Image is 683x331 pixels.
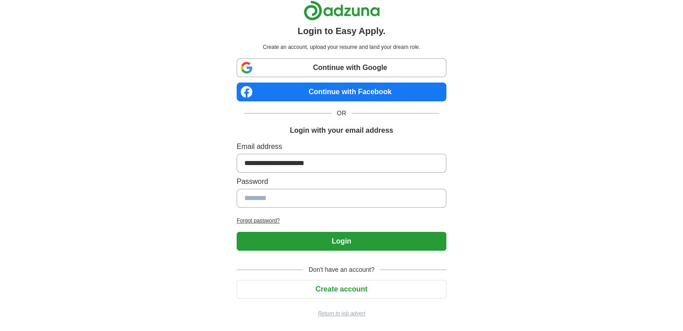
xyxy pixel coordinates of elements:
a: Create account [237,285,446,293]
a: Forgot password? [237,217,446,225]
h1: Login to Easy Apply. [298,24,386,38]
img: Adzuna logo [304,0,380,21]
a: Continue with Google [237,58,446,77]
button: Login [237,232,446,251]
span: OR [331,109,352,118]
button: Create account [237,280,446,299]
h1: Login with your email address [290,125,393,136]
label: Password [237,176,446,187]
a: Return to job advert [237,309,446,318]
label: Email address [237,141,446,152]
p: Create an account, upload your resume and land your dream role. [238,43,445,51]
span: Don't have an account? [303,265,380,274]
a: Continue with Facebook [237,83,446,101]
